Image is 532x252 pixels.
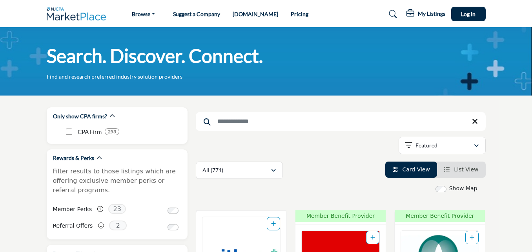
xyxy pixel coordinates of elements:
[392,166,430,173] a: View Card
[406,9,445,19] div: My Listings
[454,166,478,173] span: List View
[168,208,179,214] input: Switch to Member Perks
[418,10,445,17] h5: My Listings
[109,221,127,230] span: 2
[399,137,486,154] button: Featured
[271,221,276,227] a: Add To List
[370,234,375,241] a: Add To List
[47,44,263,68] h1: Search. Discover. Connect.
[202,166,223,174] p: All (771)
[397,212,483,220] span: Member Benefit Provider
[415,142,437,149] p: Featured
[461,11,476,17] span: Log In
[196,112,486,131] input: Search Keyword
[437,162,486,178] li: List View
[66,129,72,135] input: CPA Firm checkbox
[298,212,383,220] span: Member Benefit Provider
[53,112,107,120] h2: Only show CPA firms?
[126,9,160,20] a: Browse
[53,202,92,216] label: Member Perks
[168,224,179,230] input: Switch to Referral Offers
[444,166,479,173] a: View List
[196,162,283,179] button: All (771)
[47,73,182,81] p: Find and research preferred industry solution providers
[402,166,430,173] span: Card View
[291,11,308,17] a: Pricing
[108,129,116,134] b: 253
[449,184,477,193] label: Show Map
[53,219,93,233] label: Referral Offers
[53,154,94,162] h2: Rewards & Perks
[451,7,486,21] button: Log In
[173,11,220,17] a: Suggest a Company
[53,167,181,195] p: Filter results to those listings which are offering exclusive member perks or referral programs.
[108,204,126,214] span: 23
[78,127,102,136] p: CPA Firm: CPA Firm
[105,128,119,135] div: 253 Results For CPA Firm
[233,11,278,17] a: [DOMAIN_NAME]
[47,7,110,20] img: Site Logo
[385,162,437,178] li: Card View
[470,234,474,241] a: Add To List
[381,8,402,20] a: Search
